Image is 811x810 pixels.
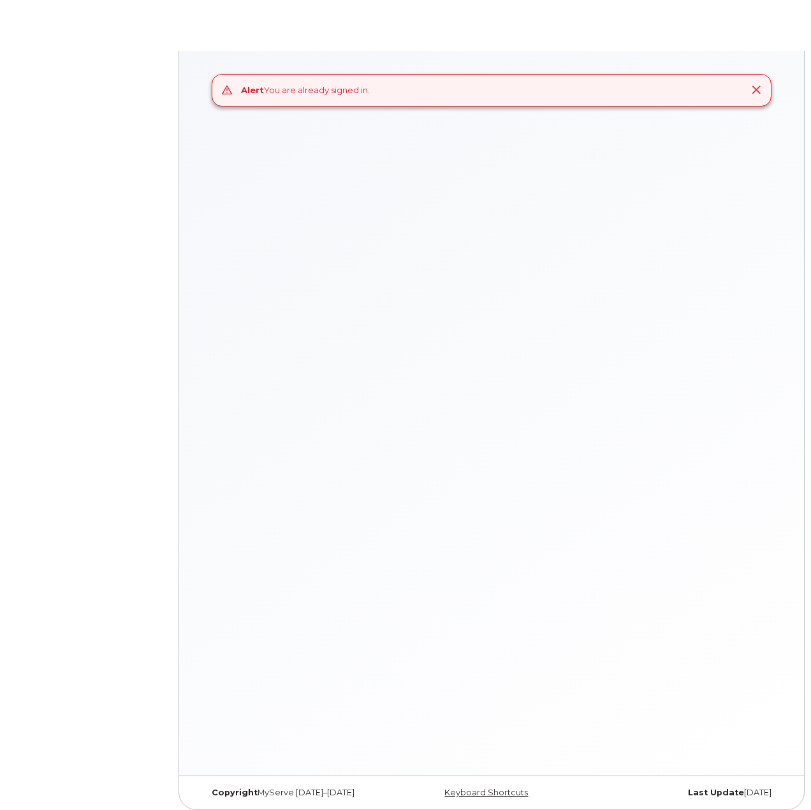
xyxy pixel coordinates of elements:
div: You are already signed in. [241,84,370,96]
div: MyServe [DATE]–[DATE] [202,788,395,798]
strong: Last Update [688,788,744,797]
strong: Copyright [212,788,258,797]
div: [DATE] [588,788,781,798]
a: Keyboard Shortcuts [444,788,528,797]
strong: Alert [241,85,264,95]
